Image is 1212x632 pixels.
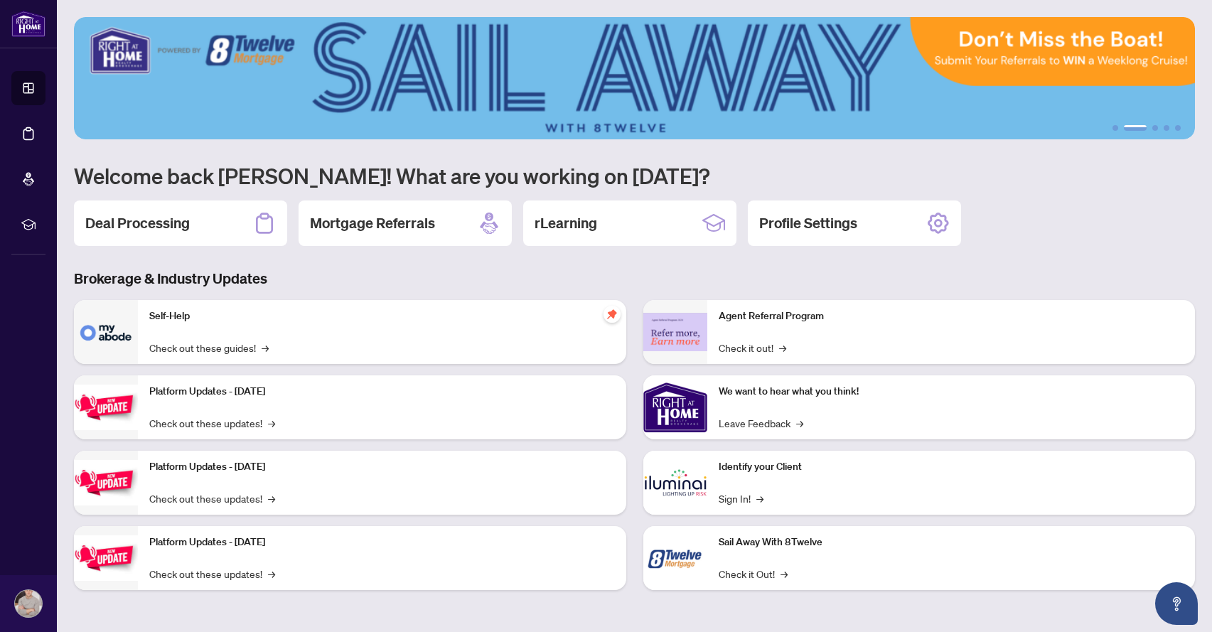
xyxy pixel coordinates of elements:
p: Platform Updates - [DATE] [149,459,615,475]
p: Platform Updates - [DATE] [149,384,615,400]
img: Platform Updates - June 23, 2025 [74,535,138,580]
h3: Brokerage & Industry Updates [74,269,1195,289]
img: Platform Updates - July 21, 2025 [74,385,138,429]
h2: Profile Settings [759,213,857,233]
span: → [781,566,788,582]
span: → [268,566,275,582]
a: Sign In!→ [719,491,763,506]
button: 4 [1164,125,1169,131]
a: Check out these updates!→ [149,415,275,431]
img: Profile Icon [15,590,42,617]
a: Check it Out!→ [719,566,788,582]
button: 1 [1112,125,1118,131]
p: Identify your Client [719,459,1184,475]
a: Check out these updates!→ [149,491,275,506]
h2: Mortgage Referrals [310,213,435,233]
img: Self-Help [74,300,138,364]
img: Agent Referral Program [643,313,707,352]
button: Open asap [1155,582,1198,625]
img: logo [11,11,45,37]
p: Self-Help [149,309,615,324]
p: Agent Referral Program [719,309,1184,324]
span: → [268,415,275,431]
button: 3 [1152,125,1158,131]
a: Check it out!→ [719,340,786,355]
img: We want to hear what you think! [643,375,707,439]
p: Sail Away With 8Twelve [719,535,1184,550]
h2: Deal Processing [85,213,190,233]
button: 5 [1175,125,1181,131]
p: We want to hear what you think! [719,384,1184,400]
span: → [779,340,786,355]
a: Check out these updates!→ [149,566,275,582]
img: Slide 1 [74,17,1195,139]
img: Identify your Client [643,451,707,515]
a: Leave Feedback→ [719,415,803,431]
span: → [756,491,763,506]
span: → [796,415,803,431]
button: 2 [1124,125,1147,131]
a: Check out these guides!→ [149,340,269,355]
h1: Welcome back [PERSON_NAME]! What are you working on [DATE]? [74,162,1195,189]
span: → [262,340,269,355]
span: pushpin [604,306,621,323]
img: Platform Updates - July 8, 2025 [74,460,138,505]
img: Sail Away With 8Twelve [643,526,707,590]
span: → [268,491,275,506]
p: Platform Updates - [DATE] [149,535,615,550]
h2: rLearning [535,213,597,233]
